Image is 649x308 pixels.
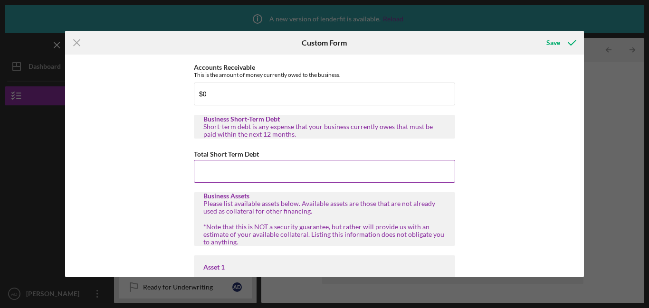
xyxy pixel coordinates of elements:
div: Business Short-Term Debt [203,115,446,123]
div: This is the amount of money currently owed to the business. [194,71,455,78]
div: Asset 1 [203,263,446,271]
div: Please list available assets below. Available assets are those that are not already used as colla... [203,200,446,246]
label: Accounts Receivable [194,63,255,71]
h6: Custom Form [302,38,347,47]
label: Total Short Term Debt [194,150,259,158]
div: Short-term debt is any expense that your business currently owes that must be paid within the nex... [203,123,446,138]
div: Save [546,33,560,52]
button: Save [537,33,584,52]
div: Business Assets [203,192,446,200]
